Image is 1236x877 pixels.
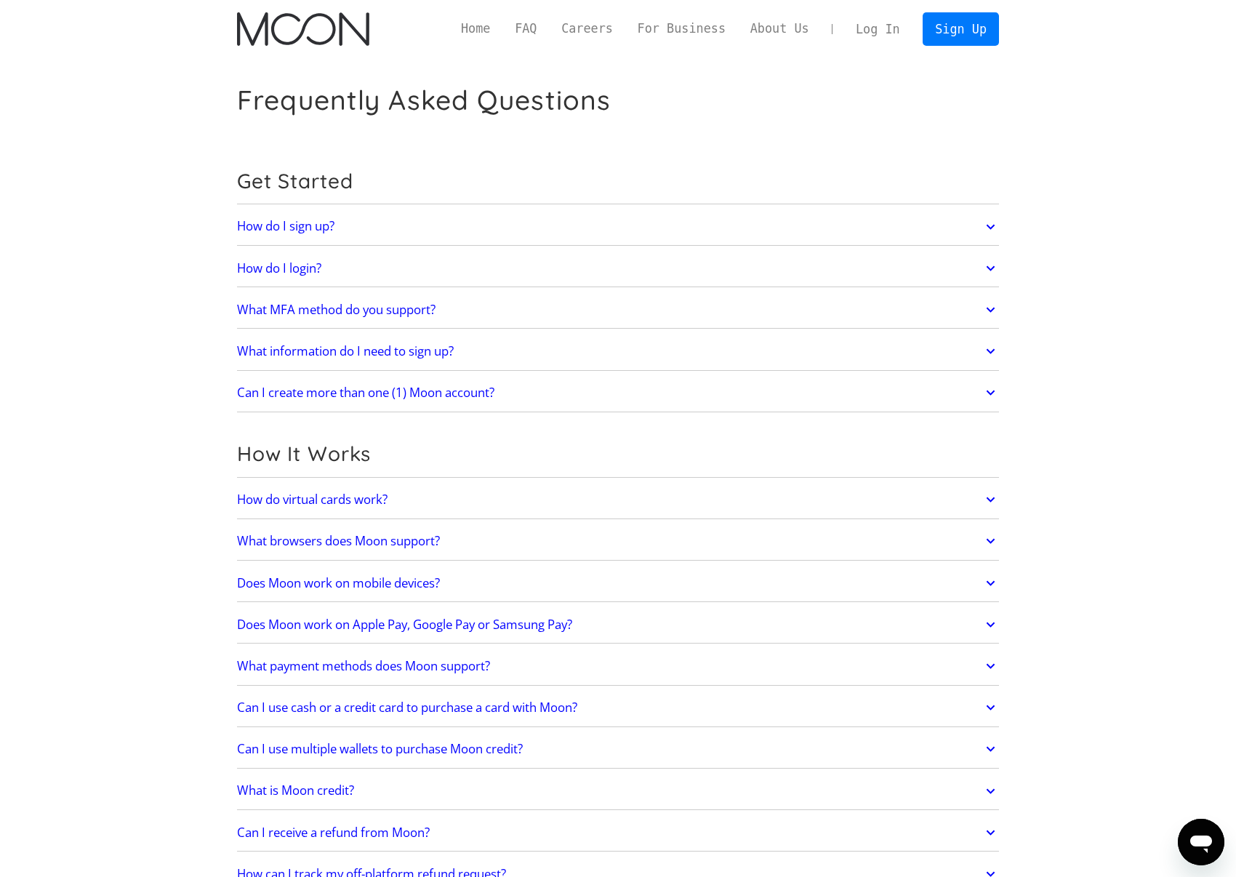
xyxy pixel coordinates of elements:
h2: Can I create more than one (1) Moon account? [237,385,494,400]
h2: How It Works [237,441,999,466]
h2: Does Moon work on Apple Pay, Google Pay or Samsung Pay? [237,617,572,632]
a: Can I use cash or a credit card to purchase a card with Moon? [237,692,999,723]
a: What browsers does Moon support? [237,526,999,556]
h2: Can I use cash or a credit card to purchase a card with Moon? [237,700,577,715]
a: What is Moon credit? [237,776,999,806]
a: Does Moon work on mobile devices? [237,568,999,598]
h2: Can I use multiple wallets to purchase Moon credit? [237,742,523,756]
a: For Business [625,20,738,38]
h2: What payment methods does Moon support? [237,659,490,673]
h1: Frequently Asked Questions [237,84,611,116]
a: How do I login? [237,253,999,284]
a: What payment methods does Moon support? [237,651,999,681]
a: What MFA method do you support? [237,295,999,325]
a: Log In [843,13,912,45]
h2: Can I receive a refund from Moon? [237,825,430,840]
iframe: Button to launch messaging window [1178,819,1224,865]
h2: Get Started [237,169,999,193]
h2: How do I sign up? [237,219,334,233]
a: Does Moon work on Apple Pay, Google Pay or Samsung Pay? [237,609,999,640]
h2: What information do I need to sign up? [237,344,454,359]
h2: What is Moon credit? [237,783,354,798]
a: About Us [738,20,822,38]
h2: What browsers does Moon support? [237,534,440,548]
h2: How do I login? [237,261,321,276]
a: Home [449,20,502,38]
a: Careers [549,20,625,38]
a: home [237,12,369,46]
img: Moon Logo [237,12,369,46]
a: Sign Up [923,12,998,45]
a: Can I use multiple wallets to purchase Moon credit? [237,734,999,764]
a: How do I sign up? [237,212,999,242]
h2: How do virtual cards work? [237,492,388,507]
h2: Does Moon work on mobile devices? [237,576,440,590]
a: FAQ [502,20,549,38]
a: What information do I need to sign up? [237,336,999,367]
a: Can I create more than one (1) Moon account? [237,377,999,408]
a: Can I receive a refund from Moon? [237,817,999,848]
h2: What MFA method do you support? [237,303,436,317]
a: How do virtual cards work? [237,484,999,515]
